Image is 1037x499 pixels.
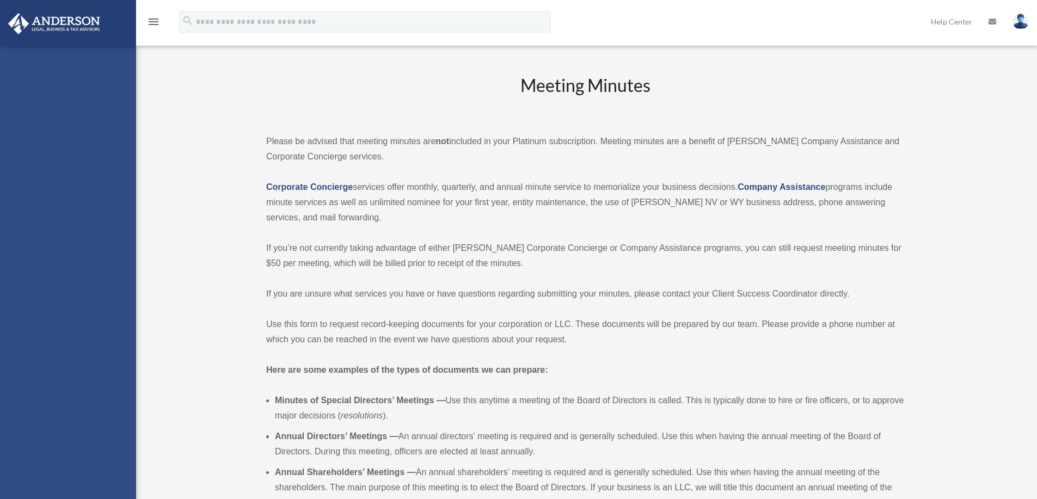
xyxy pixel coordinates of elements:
[5,13,103,34] img: Anderson Advisors Platinum Portal
[435,137,449,146] strong: not
[266,241,904,271] p: If you’re not currently taking advantage of either [PERSON_NAME] Corporate Concierge or Company A...
[266,365,548,374] strong: Here are some examples of the types of documents we can prepare:
[147,19,160,28] a: menu
[275,396,445,405] b: Minutes of Special Directors’ Meetings —
[266,182,353,192] a: Corporate Concierge
[147,15,160,28] i: menu
[275,432,398,441] b: Annual Directors’ Meetings —
[266,286,904,301] p: If you are unsure what services you have or have questions regarding submitting your minutes, ple...
[275,429,904,459] li: An annual directors’ meeting is required and is generally scheduled. Use this when having the ann...
[266,180,904,225] p: services offer monthly, quarterly, and annual minute service to memorialize your business decisio...
[341,411,383,420] em: resolutions
[275,393,904,423] li: Use this anytime a meeting of the Board of Directors is called. This is typically done to hire or...
[275,467,416,477] b: Annual Shareholders’ Meetings —
[266,73,904,119] h2: Meeting Minutes
[1013,14,1029,29] img: User Pic
[182,15,194,27] i: search
[266,134,904,164] p: Please be advised that meeting minutes are included in your Platinum subscription. Meeting minute...
[738,182,825,192] a: Company Assistance
[266,317,904,347] p: Use this form to request record-keeping documents for your corporation or LLC. These documents wi...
